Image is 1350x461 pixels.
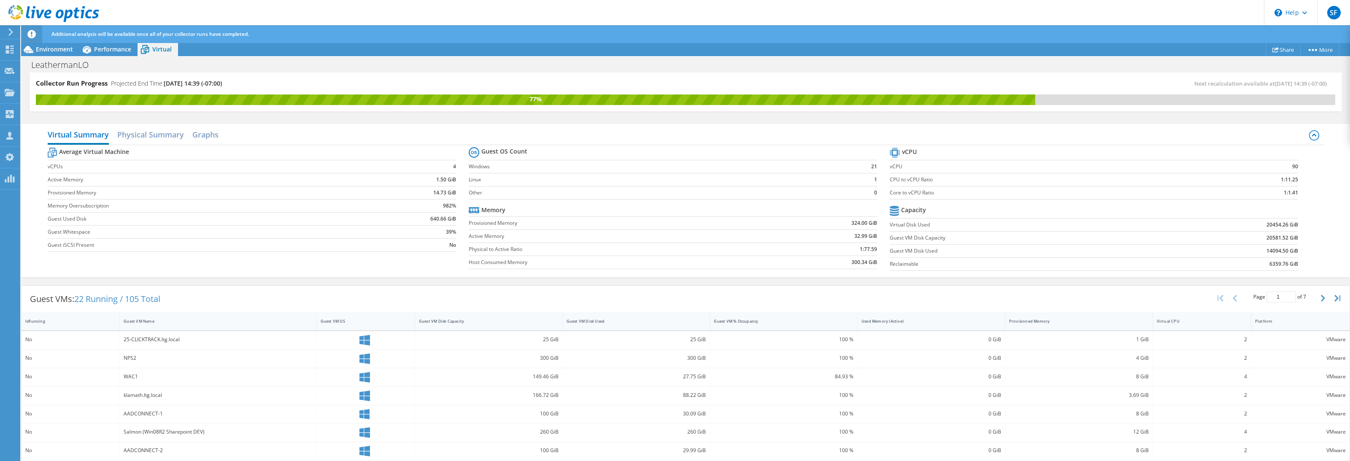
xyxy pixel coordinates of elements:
[51,30,249,38] span: Additional analysis will be available once all of your collector runs have completed.
[481,147,527,156] b: Guest OS Count
[48,175,358,184] label: Active Memory
[1157,446,1247,455] div: 2
[48,202,358,210] label: Memory Oversubscription
[25,372,116,381] div: No
[27,60,102,70] h1: LeathermanLO
[861,353,1001,363] div: 0 GiB
[469,232,759,240] label: Active Memory
[871,162,877,171] b: 21
[481,206,505,214] b: Memory
[890,189,1191,197] label: Core to vCPU Ratio
[861,318,991,324] div: Used Memory (Active)
[1194,80,1331,87] span: Next recalculation available at
[714,446,853,455] div: 100 %
[469,175,840,184] label: Linux
[25,427,116,437] div: No
[48,215,358,223] label: Guest Used Disk
[851,258,877,267] b: 300.34 GiB
[117,126,184,143] h2: Physical Summary
[436,175,456,184] b: 1.50 GiB
[861,409,1001,418] div: 0 GiB
[419,427,559,437] div: 260 GiB
[124,427,312,437] div: Salmon (Win08R2 Sharepoint DEV)
[430,215,456,223] b: 640.66 GiB
[567,446,706,455] div: 29.99 GiB
[25,353,116,363] div: No
[1255,335,1346,344] div: VMware
[860,245,877,253] b: 1:77.59
[1269,260,1298,268] b: 6359.76 GiB
[419,372,559,381] div: 149.46 GiB
[1281,175,1298,184] b: 1:11.25
[1266,234,1298,242] b: 20581.52 GiB
[124,318,302,324] div: Guest VM Name
[567,427,706,437] div: 260 GiB
[433,189,456,197] b: 14.73 GiB
[874,175,877,184] b: 1
[901,206,926,214] b: Capacity
[1274,9,1282,16] svg: \n
[1157,372,1247,381] div: 4
[1009,409,1149,418] div: 8 GiB
[1157,391,1247,400] div: 2
[1009,446,1149,455] div: 8 GiB
[48,126,109,145] h2: Virtual Summary
[25,409,116,418] div: No
[890,234,1157,242] label: Guest VM Disk Capacity
[890,162,1191,171] label: vCPU
[25,335,116,344] div: No
[714,335,853,344] div: 100 %
[1255,427,1346,437] div: VMware
[567,353,706,363] div: 300 GiB
[111,79,222,88] h4: Projected End Time:
[890,247,1157,255] label: Guest VM Disk Used
[714,427,853,437] div: 100 %
[48,189,358,197] label: Provisioned Memory
[851,219,877,227] b: 324.00 GiB
[1157,335,1247,344] div: 2
[1284,189,1298,197] b: 1:1.41
[1255,391,1346,400] div: VMware
[1157,409,1247,418] div: 2
[1275,80,1327,87] span: [DATE] 14:39 (-07:00)
[714,318,843,324] div: Guest VM % Occupancy
[1266,247,1298,255] b: 14094.50 GiB
[861,427,1001,437] div: 0 GiB
[890,175,1191,184] label: CPU to vCPU Ratio
[192,126,219,143] h2: Graphs
[1300,43,1339,56] a: More
[714,391,853,400] div: 100 %
[36,45,73,53] span: Environment
[567,335,706,344] div: 25 GiB
[861,391,1001,400] div: 0 GiB
[443,202,456,210] b: 982%
[321,318,401,324] div: Guest VM OS
[419,335,559,344] div: 25 GiB
[124,409,312,418] div: AADCONNECT-1
[152,45,172,53] span: Virtual
[22,286,169,312] div: Guest VMs:
[854,232,877,240] b: 32.99 GiB
[469,162,840,171] label: Windows
[874,189,877,197] b: 0
[1266,291,1296,302] input: jump to page
[1009,391,1149,400] div: 3.69 GiB
[419,318,548,324] div: Guest VM Disk Capacity
[714,409,853,418] div: 100 %
[890,260,1157,268] label: Reclaimable
[124,335,312,344] div: 25-CLICKTRACK.ltg.local
[124,391,312,400] div: klamath.ltg.local
[1266,221,1298,229] b: 20454.26 GiB
[1303,293,1306,300] span: 7
[567,391,706,400] div: 88.22 GiB
[1157,427,1247,437] div: 4
[1255,409,1346,418] div: VMware
[861,446,1001,455] div: 0 GiB
[94,45,131,53] span: Performance
[164,79,222,87] span: [DATE] 14:39 (-07:00)
[446,228,456,236] b: 39%
[1292,162,1298,171] b: 90
[449,241,456,249] b: No
[861,372,1001,381] div: 0 GiB
[48,162,358,171] label: vCPUs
